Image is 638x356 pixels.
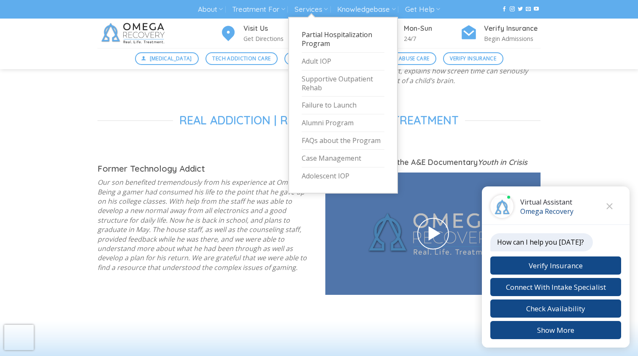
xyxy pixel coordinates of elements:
a: Case Management [302,150,384,167]
h4: Visit Us [243,23,300,34]
img: Omega Recovery [97,19,171,48]
a: Follow on YouTube [534,6,539,12]
a: Send us an email [526,6,531,12]
a: Treatment For [232,2,285,17]
a: Tech Addiction Care [205,52,278,65]
p: Our son benefited tremendously from his experience at Omega. Being a gamer had consumed his life ... [97,178,313,272]
span: Substance Abuse Care [368,54,429,62]
span: Real Addiction | Real People | Real Treatment [179,113,459,128]
h4: Mon-Sun [404,23,460,34]
p: 24/7 [404,34,460,43]
a: Failure to Launch [302,97,384,114]
a: Verify Insurance [443,52,503,65]
span: Verify Insurance [450,54,496,62]
h4: As Featured on the A&E Documentary [325,156,541,169]
em: Youth in Crisis [478,157,527,167]
a: Get Help [405,2,440,17]
a: Services [295,2,328,17]
a: Follow on Facebook [502,6,507,12]
a: Substance Abuse Care [361,52,436,65]
a: [MEDICAL_DATA] [135,52,199,65]
a: Partial Hospitalization Program [302,26,384,53]
a: Supportive Outpatient Rehab [302,70,384,97]
a: Visit Us Get Directions [220,23,300,44]
a: FAQs about the Program [302,132,384,150]
a: Adolescent IOP [302,167,384,185]
a: Adult IOP [302,53,384,70]
p: Begin Admissions [484,34,541,43]
a: Follow on Twitter [518,6,523,12]
a: About [198,2,223,17]
h3: Former Technology Addict [97,164,313,173]
a: Follow on Instagram [510,6,515,12]
a: Alumni Program [302,114,384,132]
p: Get Directions [243,34,300,43]
span: Tech Addiction Care [212,54,270,62]
a: Knowledgebase [337,2,395,17]
a: Mental Health Care [284,52,354,65]
span: [MEDICAL_DATA] [150,54,192,62]
h4: Verify Insurance [484,23,541,34]
a: Verify Insurance Begin Admissions [460,23,541,44]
